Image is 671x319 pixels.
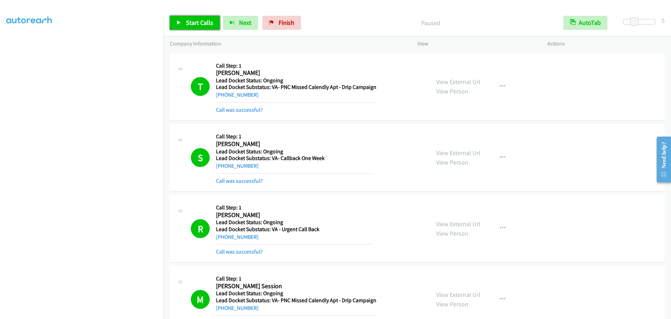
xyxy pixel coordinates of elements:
[216,282,374,290] h2: [PERSON_NAME] Session
[216,91,259,98] a: [PHONE_NUMBER]
[216,84,376,91] h5: Lead Docket Substatus: VA- PNC Missed Calendly Apt - Drip Campaign
[436,78,481,86] a: View External Url
[216,140,374,148] h2: [PERSON_NAME]
[216,226,374,233] h5: Lead Docket Substatus: VA - Urgent Call Back
[216,297,376,304] h5: Lead Docket Substatus: VA- PNC Missed Calendly Apt - Drip Campaign
[186,19,213,27] span: Start Calls
[216,305,259,311] a: [PHONE_NUMBER]
[216,162,259,169] a: [PHONE_NUMBER]
[216,290,376,297] h5: Lead Docket Status: Ongoing
[170,40,405,48] p: Company Information
[216,77,376,84] h5: Lead Docket Status: Ongoing
[216,178,263,184] a: Call was successful?
[239,19,251,27] span: Next
[436,149,481,157] a: View External Url
[417,40,535,48] p: View
[191,148,210,167] h1: S
[547,40,665,48] p: Actions
[310,18,551,28] p: Paused
[651,132,671,187] iframe: Resource Center
[216,133,374,140] h5: Call Step: 1
[170,16,220,30] a: Start Calls
[563,16,607,30] button: AutoTab
[216,248,263,255] a: Call was successful?
[216,62,376,69] h5: Call Step: 1
[662,16,665,25] div: 5
[216,275,376,282] h5: Call Step: 1
[436,291,481,299] a: View External Url
[216,211,374,219] h2: [PERSON_NAME]
[191,219,210,238] h1: R
[279,19,294,27] span: Finish
[216,234,259,240] a: [PHONE_NUMBER]
[191,290,210,309] h1: M
[216,155,374,162] h5: Lead Docket Substatus: VA- Callback One Week
[223,16,258,30] button: Next
[436,158,468,166] a: View Person
[191,77,210,96] h1: T
[436,87,468,95] a: View Person
[216,219,374,226] h5: Lead Docket Status: Ongoing
[216,148,374,155] h5: Lead Docket Status: Ongoing
[262,16,301,30] a: Finish
[216,204,374,211] h5: Call Step: 1
[436,229,468,237] a: View Person
[216,106,263,113] a: Call was successful?
[216,69,374,77] h2: [PERSON_NAME]
[436,220,481,228] a: View External Url
[436,300,468,308] a: View Person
